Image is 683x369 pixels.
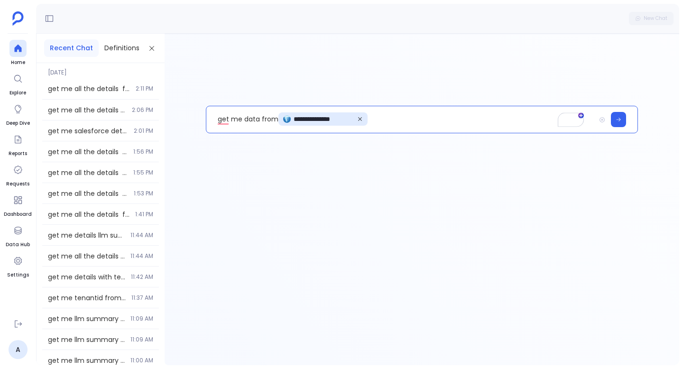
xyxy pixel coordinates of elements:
span: Data Hub [6,241,30,249]
span: 11:09 AM [130,336,153,343]
img: petavue logo [12,11,24,26]
span: get me all the details from message summary table // i need table data 100 details [48,210,129,219]
span: 1:41 PM [135,211,153,218]
span: get me all the details from message summary table // i need table data 100 details [48,168,128,177]
a: Requests [6,161,29,188]
span: Reports [9,150,27,157]
span: Deep Dive [6,120,30,127]
span: get me details llm summary [48,231,125,240]
span: 11:42 AM [131,273,153,281]
span: Home [9,59,27,66]
span: get me all the details from message summary table // i need table data 100 details [48,251,125,261]
a: Deep Dive [6,101,30,127]
span: get me all the details from message summary table // i need table data 100 details [48,84,130,93]
a: Settings [7,252,29,279]
span: Explore [9,89,27,97]
span: get me all the details from message summary table // i need table data 100 details [48,189,128,198]
span: get me all the details from message summary table // i need table data 100 details [48,105,126,115]
span: 1:55 PM [133,169,153,176]
a: Data Hub [6,222,30,249]
span: get me tenantid from the message summary table [48,293,126,303]
span: Requests [6,180,29,188]
button: Definitions [99,39,145,57]
span: Dashboard [4,211,32,218]
span: 11:44 AM [130,231,153,239]
span: get me details with tenant id p30Mh6Y1Wo5 from message summary table [48,272,125,282]
span: get me llm summary records from this tenant 30Mh6Y1Wo5 [48,356,125,365]
span: 11:00 AM [130,357,153,364]
span: 2:06 PM [132,106,153,114]
a: Explore [9,70,27,97]
span: 11:09 AM [130,315,153,323]
span: [DATE] [42,63,159,76]
p: To enrich screen reader interactions, please activate Accessibility in Grammarly extension settings [206,107,595,132]
span: 1:53 PM [134,190,153,197]
img: iceberg.svg [283,115,291,123]
span: get me llm summary records from rachel some tenant [48,335,125,344]
a: Dashboard [4,192,32,218]
button: Recent Chat [44,39,99,57]
a: Home [9,40,27,66]
span: Settings [7,271,29,279]
span: get me llm summary start time data [48,314,125,323]
a: A [9,340,28,359]
span: 1:56 PM [133,148,153,156]
span: 11:44 AM [130,252,153,260]
span: 11:37 AM [131,294,153,302]
a: Reports [9,131,27,157]
span: 2:01 PM [134,127,153,135]
span: 2:11 PM [136,85,153,92]
span: get me all the details from message summary table // i need table data 100 details [48,147,128,157]
span: get me salesforce details [48,126,128,136]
